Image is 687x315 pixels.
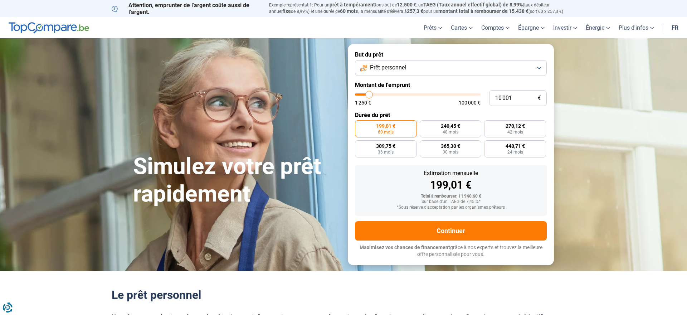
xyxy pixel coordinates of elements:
span: 60 mois [378,130,394,134]
span: 270,12 € [506,123,525,129]
a: fr [667,17,683,38]
label: But du prêt [355,51,547,58]
p: Exemple représentatif : Pour un tous but de , un (taux débiteur annuel de 8,99%) et une durée de ... [269,2,575,15]
a: Épargne [514,17,549,38]
button: Prêt personnel [355,60,547,76]
span: 365,30 € [441,144,460,149]
span: 100 000 € [459,100,481,105]
span: 309,75 € [376,144,395,149]
span: TAEG (Taux annuel effectif global) de 8,99% [423,2,523,8]
span: Prêt personnel [370,64,406,72]
span: prêt à tempérament [330,2,375,8]
span: 48 mois [443,130,458,134]
span: 42 mois [507,130,523,134]
span: 240,45 € [441,123,460,129]
a: Investir [549,17,581,38]
div: Sur base d'un TAEG de 7,45 %* [361,199,541,204]
img: TopCompare [9,22,89,34]
h2: Le prêt personnel [112,288,575,302]
div: Total à rembourser: 11 940,60 € [361,194,541,199]
a: Énergie [581,17,614,38]
span: 12.500 € [397,2,416,8]
label: Montant de l'emprunt [355,82,547,88]
span: fixe [282,8,291,14]
span: € [538,95,541,101]
a: Prêts [419,17,447,38]
span: 36 mois [378,150,394,154]
div: Estimation mensuelle [361,170,541,176]
label: Durée du prêt [355,112,547,118]
div: 199,01 € [361,180,541,190]
div: *Sous réserve d'acceptation par les organismes prêteurs [361,205,541,210]
a: Cartes [447,17,477,38]
span: Maximisez vos chances de financement [360,244,450,250]
a: Comptes [477,17,514,38]
button: Continuer [355,221,547,241]
p: Attention, emprunter de l'argent coûte aussi de l'argent. [112,2,260,15]
span: 30 mois [443,150,458,154]
h1: Simulez votre prêt rapidement [133,153,339,208]
span: montant total à rembourser de 15.438 € [438,8,528,14]
span: 60 mois [340,8,358,14]
span: 257,3 € [407,8,423,14]
a: Plus d'infos [614,17,658,38]
span: 24 mois [507,150,523,154]
span: 448,71 € [506,144,525,149]
p: grâce à nos experts et trouvez la meilleure offre personnalisée pour vous. [355,244,547,258]
span: 199,01 € [376,123,395,129]
span: 1 250 € [355,100,371,105]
